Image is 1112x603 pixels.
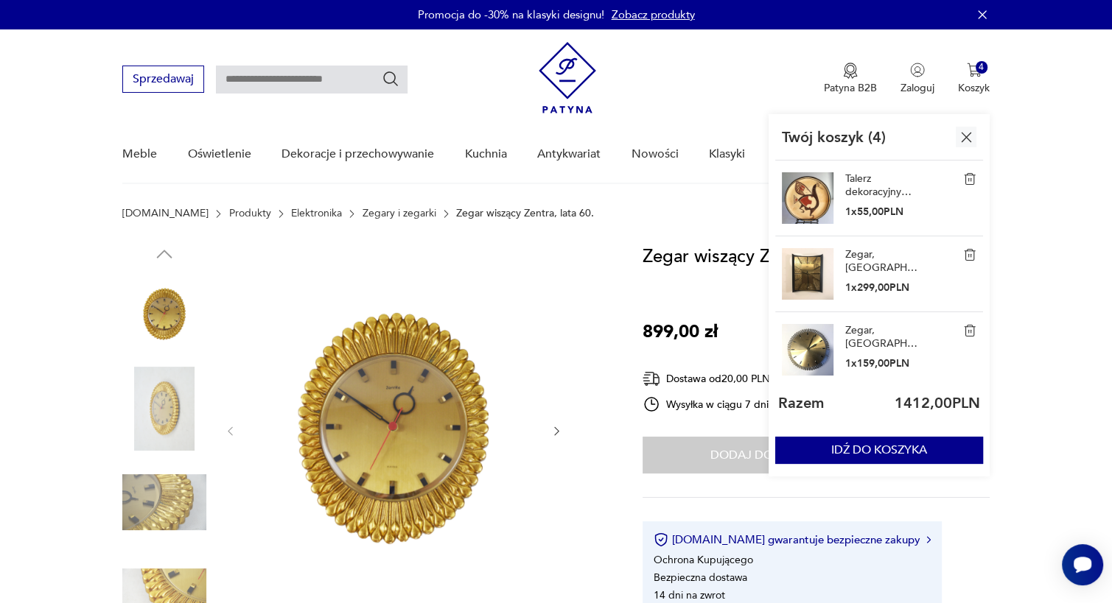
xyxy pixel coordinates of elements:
a: Zegar, [GEOGRAPHIC_DATA] Electric, [GEOGRAPHIC_DATA], lata 80. [845,248,919,275]
img: Talerz dekoracyjny wiszący, REPLIKA dawnego naczynia - Cyprus Museum, stan idealny [963,172,976,186]
li: Ochrona Kupującego [654,553,753,567]
a: Meble [122,126,157,183]
a: Kuchnia [465,126,507,183]
img: Ikona dostawy [643,370,660,388]
img: Ikona strzałki w prawo [926,536,931,543]
a: Zobacz produkty [612,7,695,22]
p: 1 x 299,00 PLN [845,281,919,295]
p: Patyna B2B [824,81,877,95]
img: Zegar, Atlanta Electric, Niemcy, lata 80. [963,248,976,261]
img: Ikona krzyżyka [957,128,976,147]
img: Talerz dekoracyjny wiszący, REPLIKA dawnego naczynia - Cyprus Museum, stan idealny [782,172,833,224]
img: Ikona medalu [843,63,858,79]
a: Talerz dekoracyjny wiszący, REPLIKA dawnego [GEOGRAPHIC_DATA], stan idealny [845,172,919,199]
h1: Zegar wiszący Zentra, lata 60. [643,243,880,271]
p: Twój koszyk ( 4 ) [782,127,886,147]
img: Zdjęcie produktu Zegar wiszący Zentra, lata 60. [122,460,206,544]
p: 1412,00 PLN [895,393,980,413]
img: Patyna - sklep z meblami i dekoracjami vintage [539,42,596,113]
p: Zegar wiszący Zentra, lata 60. [456,208,594,219]
img: Zdjęcie produktu Zegar wiszący Zentra, lata 60. [122,367,206,451]
a: Oświetlenie [188,126,251,183]
div: Dostawa od 20,00 PLN [643,370,819,388]
a: Zegary i zegarki [362,208,436,219]
button: Szukaj [382,70,399,88]
a: Klasyki [709,126,745,183]
p: Promocja do -30% na klasyki designu! [418,7,604,22]
a: Sprzedawaj [122,75,204,85]
a: IDŹ DO KOSZYKA [775,446,983,456]
a: Dekoracje i przechowywanie [282,126,434,183]
button: [DOMAIN_NAME] gwarantuje bezpieczne zakupy [654,532,930,547]
a: Antykwariat [537,126,601,183]
img: Zegar, Atlanta, Niemcy, lata 70. [782,324,833,375]
a: Elektronika [291,208,342,219]
img: Ikona certyfikatu [654,532,668,547]
a: Produkty [228,208,270,219]
button: 4Koszyk [958,63,990,95]
button: Patyna B2B [824,63,877,95]
li: 14 dni na zwrot [654,588,725,602]
button: Sprzedawaj [122,66,204,93]
a: Zegar, [GEOGRAPHIC_DATA], [GEOGRAPHIC_DATA], lata 70. [845,324,919,350]
p: 899,00 zł [643,318,718,346]
div: Wysyłka w ciągu 7 dni roboczych [643,395,819,413]
img: Zegar, Atlanta Electric, Niemcy, lata 80. [782,248,833,300]
div: 4 [976,61,988,74]
a: Nowości [632,126,679,183]
img: Zegar, Atlanta, Niemcy, lata 70. [963,324,976,337]
p: Razem [778,393,824,413]
li: Bezpieczna dostawa [654,571,747,585]
img: Ikona koszyka [967,63,982,77]
button: Zaloguj [901,63,934,95]
a: [DOMAIN_NAME] [122,208,209,219]
p: Zaloguj [901,81,934,95]
img: Zdjęcie produktu Zegar wiszący Zentra, lata 60. [122,272,206,356]
button: IDŹ DO KOSZYKA [775,437,983,464]
a: Ikona medaluPatyna B2B [824,63,877,95]
p: 1 x 159,00 PLN [845,356,919,370]
iframe: Smartsupp widget button [1062,544,1103,585]
img: Ikonka użytkownika [910,63,925,77]
p: 1 x 55,00 PLN [845,205,919,219]
p: Koszyk [958,81,990,95]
